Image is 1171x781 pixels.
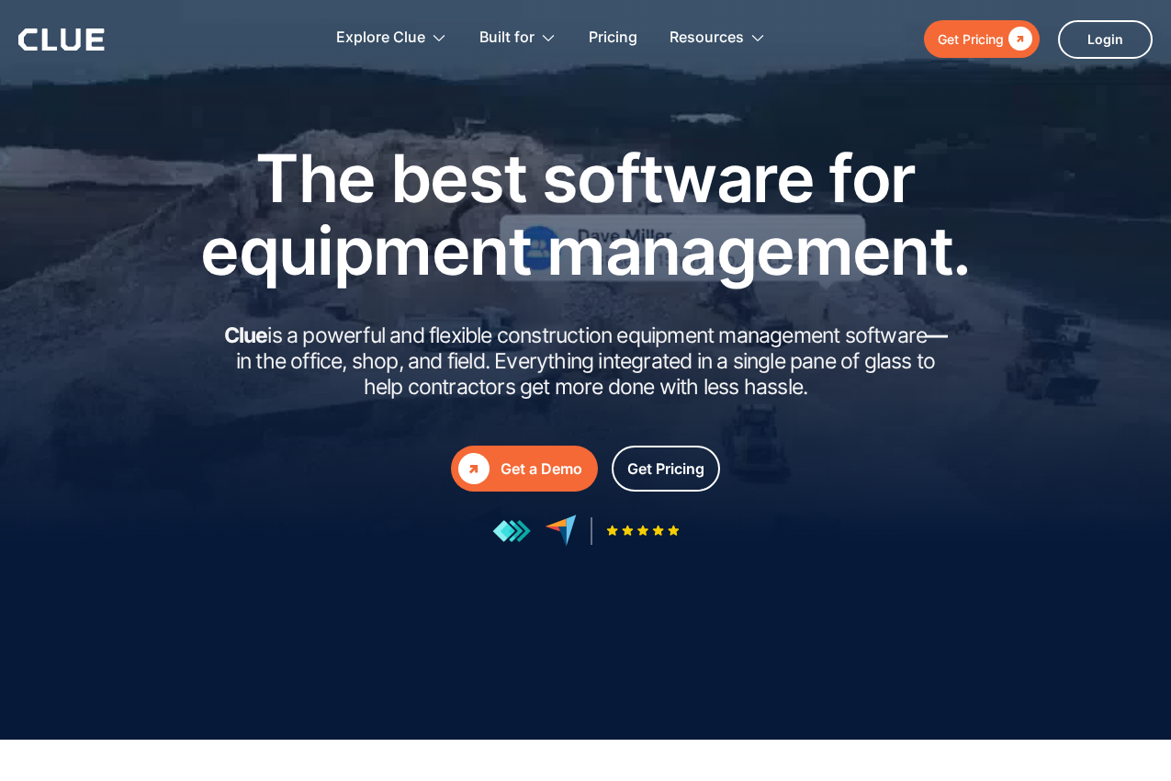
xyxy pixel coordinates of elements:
div: Explore Clue [336,9,425,67]
a: Get a Demo [451,446,598,492]
a: Get Pricing [612,446,720,492]
div:  [458,453,490,484]
div: Get Pricing [627,458,704,481]
div: Resources [670,9,744,67]
img: Five-star rating icon [606,525,680,537]
strong: — [927,323,947,348]
img: reviews at getapp [492,519,531,543]
div: Get a Demo [501,458,582,481]
h1: The best software for equipment management. [173,141,999,287]
div: Get Pricing [938,28,1004,51]
div:  [1004,28,1032,51]
strong: Clue [224,323,268,348]
div: Built for [479,9,535,67]
a: Get Pricing [924,20,1040,58]
h2: is a powerful and flexible construction equipment management software in the office, shop, and fi... [219,323,953,400]
img: reviews at capterra [545,515,577,547]
a: Login [1058,20,1153,59]
a: Pricing [589,9,637,67]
